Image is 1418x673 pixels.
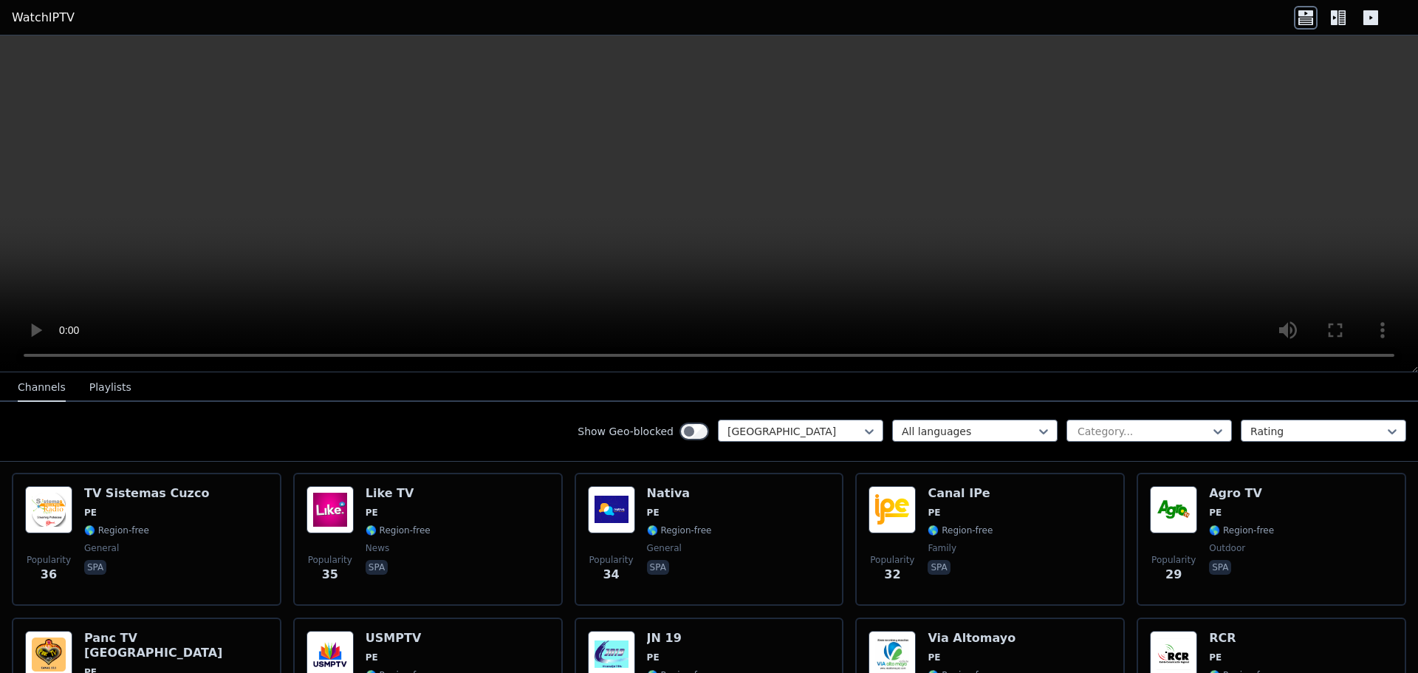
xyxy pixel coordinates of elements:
[1209,631,1274,646] h6: RCR
[928,486,993,501] h6: Canal IPe
[366,542,389,554] span: news
[928,560,950,575] p: spa
[647,507,660,519] span: PE
[366,631,431,646] h6: USMPTV
[647,486,712,501] h6: Nativa
[27,554,71,566] span: Popularity
[308,554,352,566] span: Popularity
[366,486,431,501] h6: Like TV
[928,507,940,519] span: PE
[306,486,354,533] img: Like TV
[870,554,914,566] span: Popularity
[322,566,338,584] span: 35
[18,374,66,402] button: Channels
[84,542,119,554] span: general
[84,507,97,519] span: PE
[884,566,900,584] span: 32
[928,542,956,554] span: family
[25,486,72,533] img: TV Sistemas Cuzco
[1150,486,1197,533] img: Agro TV
[366,652,378,663] span: PE
[1209,560,1231,575] p: spa
[1209,542,1245,554] span: outdoor
[84,486,209,501] h6: TV Sistemas Cuzco
[366,560,388,575] p: spa
[84,560,106,575] p: spa
[578,424,674,439] label: Show Geo-blocked
[1165,566,1182,584] span: 29
[928,525,993,536] span: 🌎 Region-free
[928,631,1015,646] h6: Via Altomayo
[647,631,712,646] h6: JN 19
[41,566,57,584] span: 36
[647,525,712,536] span: 🌎 Region-free
[928,652,940,663] span: PE
[1209,525,1274,536] span: 🌎 Region-free
[589,554,634,566] span: Popularity
[89,374,131,402] button: Playlists
[84,525,149,536] span: 🌎 Region-free
[84,631,268,660] h6: Panc TV [GEOGRAPHIC_DATA]
[1209,507,1222,519] span: PE
[869,486,916,533] img: Canal IPe
[366,507,378,519] span: PE
[647,652,660,663] span: PE
[603,566,619,584] span: 34
[1151,554,1196,566] span: Popularity
[647,542,682,554] span: general
[647,560,669,575] p: spa
[588,486,635,533] img: Nativa
[366,525,431,536] span: 🌎 Region-free
[1209,652,1222,663] span: PE
[1209,486,1274,501] h6: Agro TV
[12,9,75,27] a: WatchIPTV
